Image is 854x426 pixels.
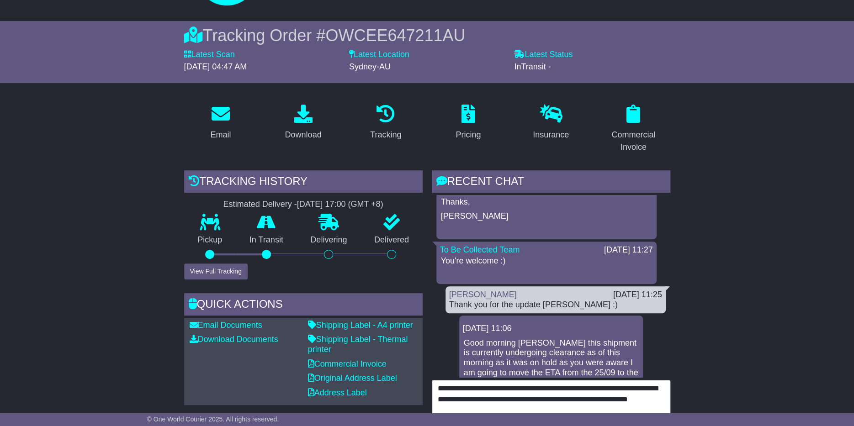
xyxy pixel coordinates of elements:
[297,235,361,245] p: Delivering
[349,50,409,60] label: Latest Location
[370,129,401,141] div: Tracking
[449,290,517,299] a: [PERSON_NAME]
[308,321,413,330] a: Shipping Label - A4 printer
[450,101,487,144] a: Pricing
[184,170,423,195] div: Tracking history
[308,373,397,383] a: Original Address Label
[514,50,573,60] label: Latest Status
[285,129,321,141] div: Download
[613,290,662,300] div: [DATE] 11:25
[204,101,237,144] a: Email
[190,335,278,344] a: Download Documents
[184,200,423,210] div: Estimated Delivery -
[464,338,638,388] p: Good morning [PERSON_NAME] this shipment is currently undergoing clearance as of this morning as ...
[210,129,231,141] div: Email
[308,388,367,397] a: Address Label
[184,263,248,279] button: View Full Tracking
[349,62,391,71] span: Sydney-AU
[236,235,297,245] p: In Transit
[308,335,408,354] a: Shipping Label - Thermal printer
[440,245,520,254] a: To Be Collected Team
[533,129,569,141] div: Insurance
[184,235,236,245] p: Pickup
[432,170,670,195] div: RECENT CHAT
[184,293,423,318] div: Quick Actions
[184,62,247,71] span: [DATE] 04:47 AM
[325,26,465,45] span: OWCEE647211AU
[604,245,653,255] div: [DATE] 11:27
[449,300,662,310] div: Thank you for the update [PERSON_NAME] :)
[441,256,652,266] p: You're welcome :)
[597,101,670,157] a: Commercial Invoice
[364,101,407,144] a: Tracking
[279,101,327,144] a: Download
[527,101,575,144] a: Insurance
[603,129,664,153] div: Commercial Invoice
[184,26,670,45] div: Tracking Order #
[456,129,481,141] div: Pricing
[297,200,383,210] div: [DATE] 17:00 (GMT +8)
[308,359,387,368] a: Commercial Invoice
[441,197,652,207] p: Thanks,
[190,321,262,330] a: Email Documents
[463,324,639,334] div: [DATE] 11:06
[441,211,652,221] p: [PERSON_NAME]
[184,50,235,60] label: Latest Scan
[514,62,551,71] span: InTransit -
[147,415,279,423] span: © One World Courier 2025. All rights reserved.
[361,235,423,245] p: Delivered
